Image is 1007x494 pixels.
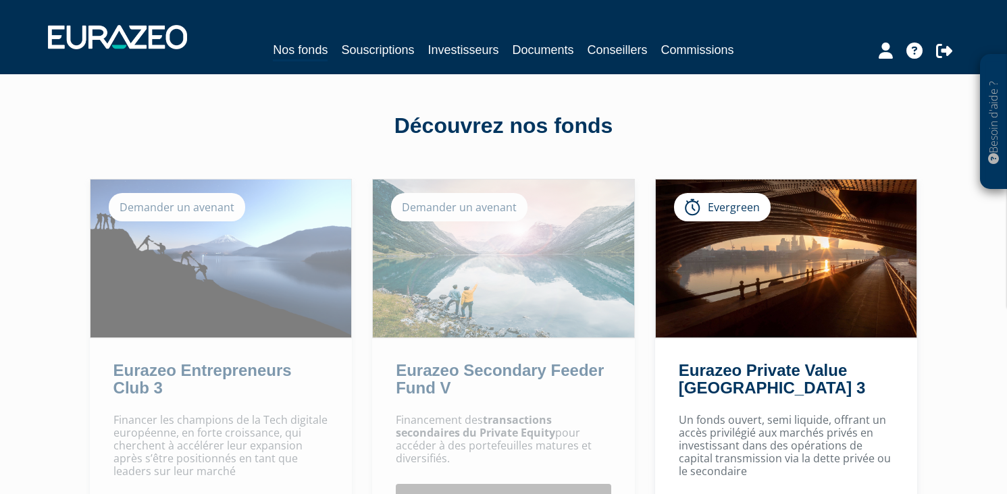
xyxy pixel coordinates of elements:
p: Financement des pour accéder à des portefeuilles matures et diversifiés. [396,414,611,466]
a: Eurazeo Private Value [GEOGRAPHIC_DATA] 3 [679,361,865,397]
img: Eurazeo Private Value Europe 3 [656,180,917,337]
img: Eurazeo Secondary Feeder Fund V [373,180,634,337]
a: Eurazeo Secondary Feeder Fund V [396,361,604,397]
p: Un fonds ouvert, semi liquide, offrant un accès privilégié aux marchés privés en investissant dan... [679,414,894,478]
a: Investisseurs [428,40,498,59]
p: Besoin d'aide ? [986,61,1002,183]
p: Financer les champions de la Tech digitale européenne, en forte croissance, qui cherchent à accél... [113,414,329,478]
strong: transactions secondaires du Private Equity [396,412,555,440]
a: Eurazeo Entrepreneurs Club 3 [113,361,292,397]
a: Souscriptions [341,40,414,59]
img: Eurazeo Entrepreneurs Club 3 [91,180,352,337]
div: Evergreen [674,193,771,221]
a: Documents [513,40,574,59]
div: Demander un avenant [109,193,245,221]
a: Commissions [661,40,734,59]
a: Nos fonds [273,40,328,61]
a: Conseillers [588,40,648,59]
div: Découvrez nos fonds [119,111,889,142]
img: 1732889491-logotype_eurazeo_blanc_rvb.png [48,25,187,49]
div: Demander un avenant [391,193,527,221]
